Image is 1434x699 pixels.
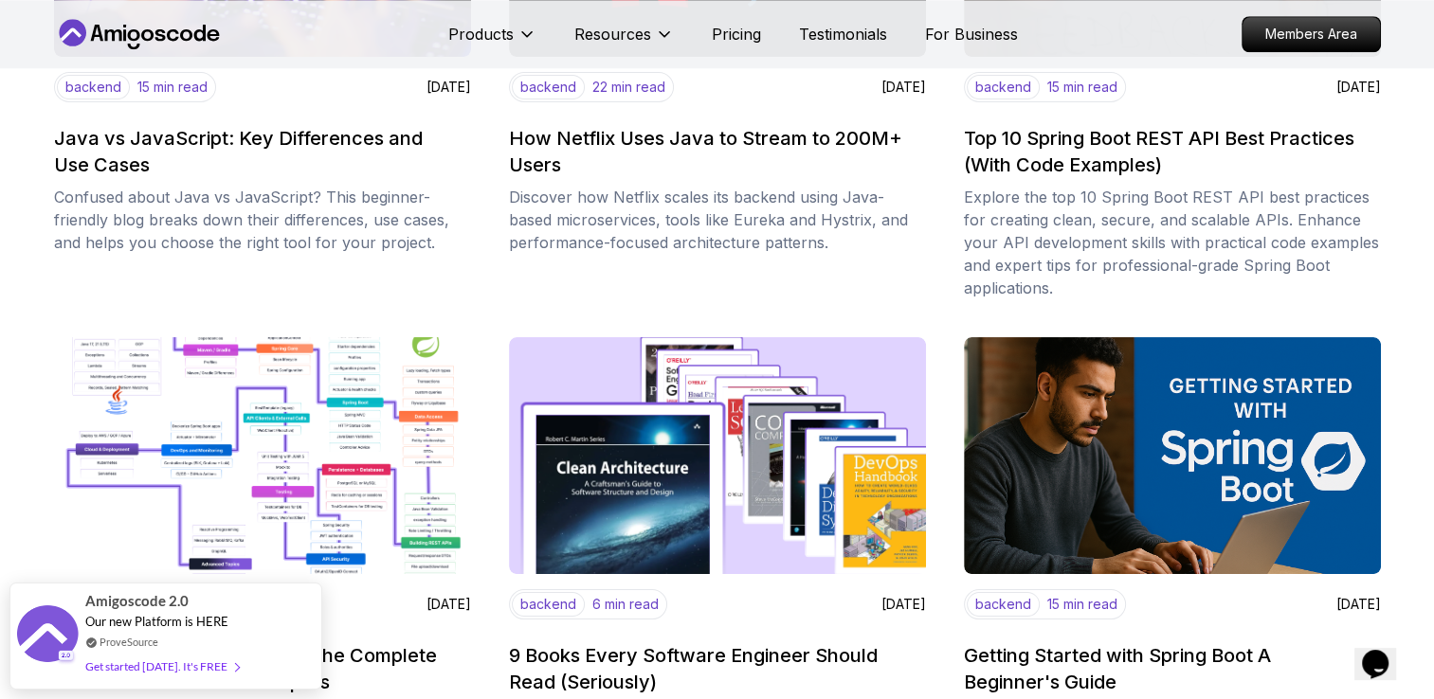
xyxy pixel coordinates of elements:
span: Amigoscode 2.0 [85,590,189,612]
p: [DATE] [1336,595,1381,614]
iframe: chat widget [1354,623,1415,680]
p: 6 min read [592,595,659,614]
h2: Top 10 Spring Boot REST API Best Practices (With Code Examples) [964,125,1370,178]
p: backend [512,75,585,99]
img: image [54,337,471,574]
p: [DATE] [427,78,471,97]
button: Products [448,23,536,61]
div: Get started [DATE]. It's FREE [85,655,239,677]
img: image [509,337,926,574]
a: Members Area [1242,16,1381,52]
h2: How Netflix Uses Java to Stream to 200M+ Users [509,125,915,178]
p: 22 min read [592,78,665,97]
p: Members Area [1243,17,1380,51]
button: Resources [574,23,674,61]
p: [DATE] [427,595,471,614]
p: backend [512,592,585,617]
p: [DATE] [1336,78,1381,97]
p: backend [967,75,1040,99]
p: Resources [574,23,651,45]
p: Confused about Java vs JavaScript? This beginner-friendly blog breaks down their differences, use... [54,186,471,254]
p: Discover how Netflix scales its backend using Java-based microservices, tools like Eureka and Hys... [509,186,926,254]
img: image [964,337,1381,574]
h2: Java vs JavaScript: Key Differences and Use Cases [54,125,460,178]
p: 15 min read [1047,78,1117,97]
p: backend [57,75,130,99]
p: Products [448,23,514,45]
a: Testimonials [799,23,887,45]
h2: 9 Books Every Software Engineer Should Read (Seriously) [509,642,915,695]
a: Pricing [712,23,761,45]
span: Our new Platform is HERE [85,614,228,629]
p: backend [967,592,1040,617]
img: provesource social proof notification image [17,605,79,667]
h2: Getting Started with Spring Boot A Beginner's Guide [964,642,1370,695]
p: 15 min read [1047,595,1117,614]
a: For Business [925,23,1018,45]
p: 15 min read [137,78,208,97]
p: Explore the top 10 Spring Boot REST API best practices for creating clean, secure, and scalable A... [964,186,1381,299]
a: ProveSource [100,634,158,650]
p: [DATE] [881,78,926,97]
p: [DATE] [881,595,926,614]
